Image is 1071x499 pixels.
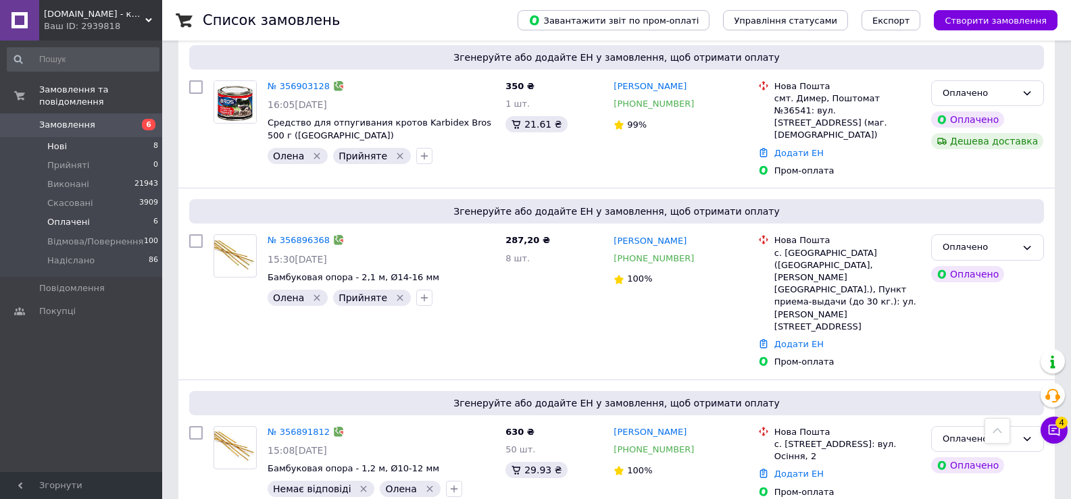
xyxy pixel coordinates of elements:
a: № 356891812 [268,427,330,437]
div: 21.61 ₴ [505,116,567,132]
span: Олена [385,483,416,494]
span: Прийняті [47,159,89,172]
span: Прийняте [339,151,387,161]
span: 287,20 ₴ [505,235,550,245]
span: Надіслано [47,255,95,267]
span: 6 [153,216,158,228]
a: Бамбуковая опора - 1,2 м, Ø10-12 мм [268,463,439,473]
span: Згенеруйте або додайте ЕН у замовлення, щоб отримати оплату [195,396,1039,410]
img: Фото товару [214,81,256,123]
span: Повідомлення [39,282,105,294]
a: Фото товару [214,426,257,469]
div: Дешева доставка [931,133,1043,149]
div: Оплачено [943,86,1016,101]
div: Оплачено [943,240,1016,255]
img: Фото товару [214,240,256,272]
span: Відмова/Повернення [47,236,143,248]
a: [PHONE_NUMBER] [614,99,694,109]
a: Фото товару [214,234,257,278]
span: 0 [153,159,158,172]
button: Завантажити звіт по пром-оплаті [518,10,709,30]
a: [PERSON_NAME] [614,426,687,439]
a: [PHONE_NUMBER] [614,444,694,454]
a: Створити замовлення [920,15,1057,25]
a: [PHONE_NUMBER] [614,253,694,263]
span: eSad.com.ua - крамниця для професійних садівників [44,8,145,20]
span: 6 [142,119,155,130]
h1: Список замовлень [203,12,340,28]
div: Оплачено [943,432,1016,446]
a: [PERSON_NAME] [614,80,687,93]
span: 8 шт. [505,253,530,263]
span: Замовлення [39,119,95,131]
span: 4 [1055,413,1068,425]
a: [PERSON_NAME] [614,235,687,248]
span: Згенеруйте або додайте ЕН у замовлення, щоб отримати оплату [195,205,1039,218]
svg: Видалити мітку [358,483,369,494]
span: 16:05[DATE] [268,99,327,110]
span: Оплачені [47,216,90,228]
span: 86 [149,255,158,267]
a: № 356896368 [268,235,330,245]
span: 99% [627,120,647,130]
span: 50 шт. [505,444,535,454]
button: Експорт [862,10,921,30]
img: Фото товару [214,431,256,463]
span: Експорт [872,16,910,26]
div: с. [GEOGRAPHIC_DATA] ([GEOGRAPHIC_DATA], [PERSON_NAME][GEOGRAPHIC_DATA].), Пункт приема-выдачи (д... [774,247,920,333]
div: 29.93 ₴ [505,462,567,478]
span: 15:30[DATE] [268,254,327,265]
div: Нова Пошта [774,80,920,93]
span: Виконані [47,178,89,190]
span: Немає відповіді [273,483,351,494]
div: Ваш ID: 2939818 [44,20,162,32]
span: Покупці [39,305,76,317]
div: Пром-оплата [774,165,920,177]
div: смт. Димер, Поштомат №36541: вул. [STREET_ADDRESS] (маг. [DEMOGRAPHIC_DATA]) [774,93,920,142]
div: Нова Пошта [774,234,920,246]
span: Прийняте [339,292,387,303]
input: Пошук [7,47,159,72]
svg: Видалити мітку [424,483,435,494]
a: № 356903128 [268,81,330,91]
span: 100% [627,465,652,475]
span: 100% [627,273,652,284]
span: Нові [47,140,67,153]
a: Додати ЕН [774,339,824,349]
span: 8 [153,140,158,153]
span: 1 шт. [505,99,530,109]
span: 3909 [139,197,158,209]
span: Управління статусами [734,16,837,26]
div: Нова Пошта [774,426,920,438]
button: Управління статусами [723,10,848,30]
span: 15:08[DATE] [268,445,327,456]
button: Створити замовлення [934,10,1057,30]
span: Замовлення та повідомлення [39,84,162,108]
div: Пром-оплата [774,356,920,368]
button: Чат з покупцем4 [1041,417,1068,444]
div: с. [STREET_ADDRESS]: вул. Осіння, 2 [774,438,920,463]
a: Фото товару [214,80,257,124]
a: Додати ЕН [774,469,824,479]
div: Оплачено [931,266,1004,282]
span: Завантажити звіт по пром-оплаті [528,14,699,26]
a: Средство для отпугивания кротов Karbidex Bros 500 г ([GEOGRAPHIC_DATA]) [268,117,491,140]
span: Олена [273,151,304,161]
span: 630 ₴ [505,427,534,437]
div: Оплачено [931,111,1004,128]
a: Бамбуковая опора - 2,1 м, Ø14-16 мм [268,272,439,282]
svg: Видалити мітку [395,292,405,303]
div: Пром-оплата [774,486,920,498]
a: Додати ЕН [774,148,824,158]
svg: Видалити мітку [312,292,322,303]
span: Олена [273,292,304,303]
span: Скасовані [47,197,93,209]
span: 350 ₴ [505,81,534,91]
span: Створити замовлення [945,16,1047,26]
span: 21943 [134,178,158,190]
svg: Видалити мітку [312,151,322,161]
div: Оплачено [931,457,1004,473]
